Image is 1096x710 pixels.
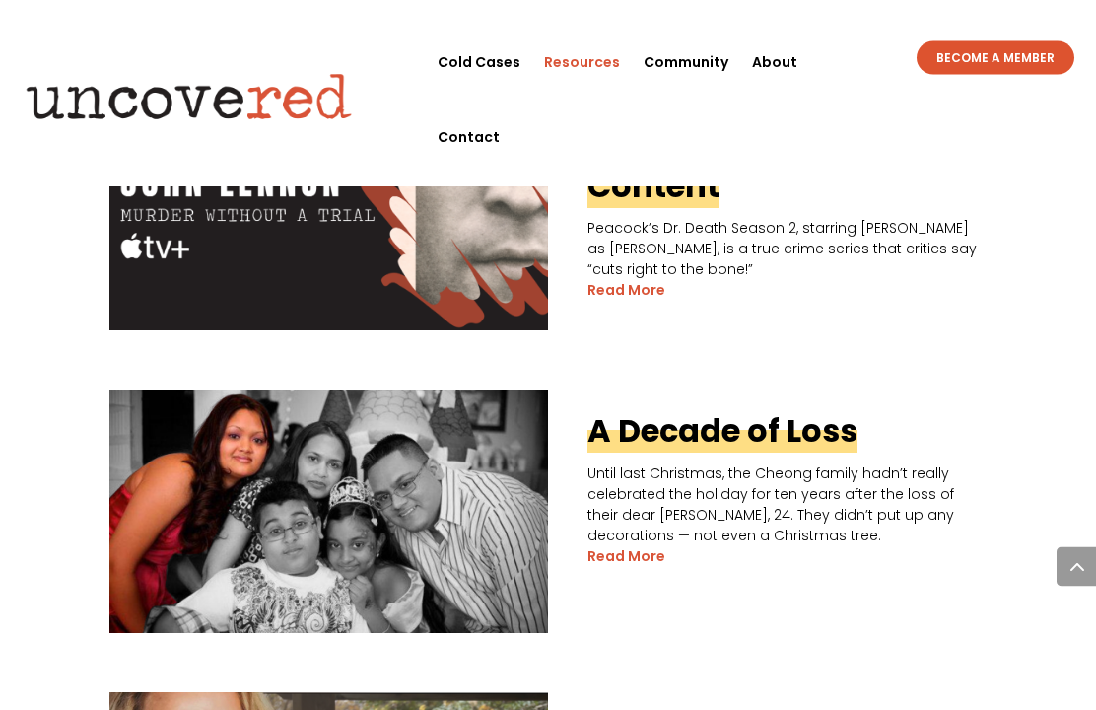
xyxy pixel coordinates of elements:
a: Community [644,25,728,100]
a: Contact [438,100,500,175]
a: Resources [544,25,620,100]
img: ‘Dr. Death’ on Peacock — Criminally Good Content [109,57,548,331]
a: Cold Cases [438,25,520,100]
img: Uncovered logo [11,61,368,134]
a: A Decade of Loss [587,409,857,454]
a: read more [587,547,665,568]
a: read more [587,281,665,302]
a: BECOME A MEMBER [917,41,1074,75]
a: Sign In [967,30,1031,41]
p: Peacock’s Dr. Death Season 2, starring [PERSON_NAME] as [PERSON_NAME], is a true crime series tha... [109,219,987,281]
a: About [752,25,797,100]
p: Until last Christmas, the Cheong family hadn’t really celebrated the holiday for ten years after ... [109,464,987,547]
a: ‘Dr. Death’ on Peacock — Criminally Good Content [587,76,951,209]
img: A Decade of Loss [109,390,548,634]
